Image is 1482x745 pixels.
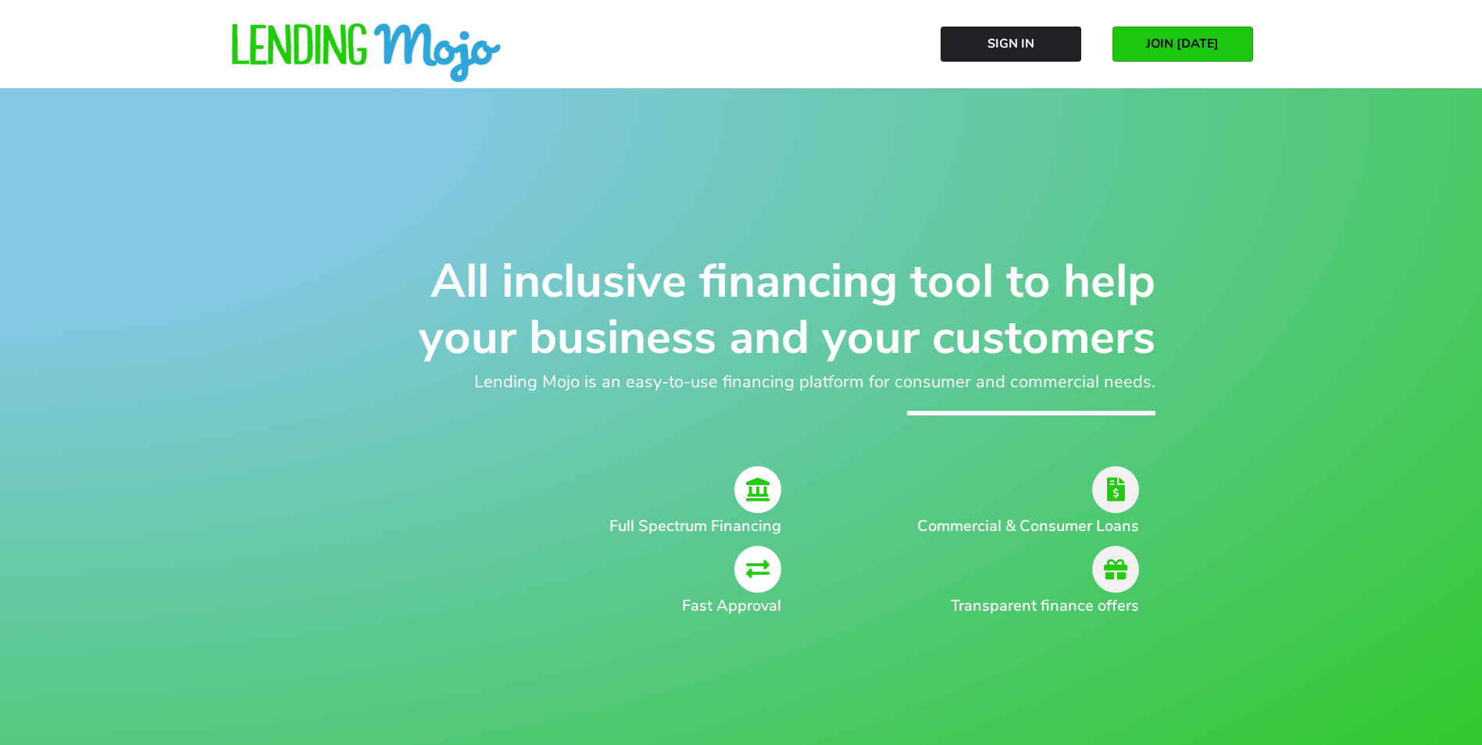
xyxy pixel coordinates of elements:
span: Sign In [987,37,1034,51]
a: JOIN [DATE] [1112,27,1253,62]
h2: Commercial & Consumer Loans [891,515,1139,538]
h2: Transparent finance offers [891,594,1139,618]
h2: Full Spectrum Financing [398,515,782,538]
h2: Fast Approval [398,594,782,618]
a: Sign In [941,27,1081,62]
img: lm-horizontal-logo [230,23,503,84]
span: JOIN [DATE] [1146,37,1219,51]
h1: All inclusive financing tool to help your business and your customers [327,253,1155,365]
h2: Lending Mojo is an easy-to-use financing platform for consumer and commercial needs. [327,369,1155,395]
